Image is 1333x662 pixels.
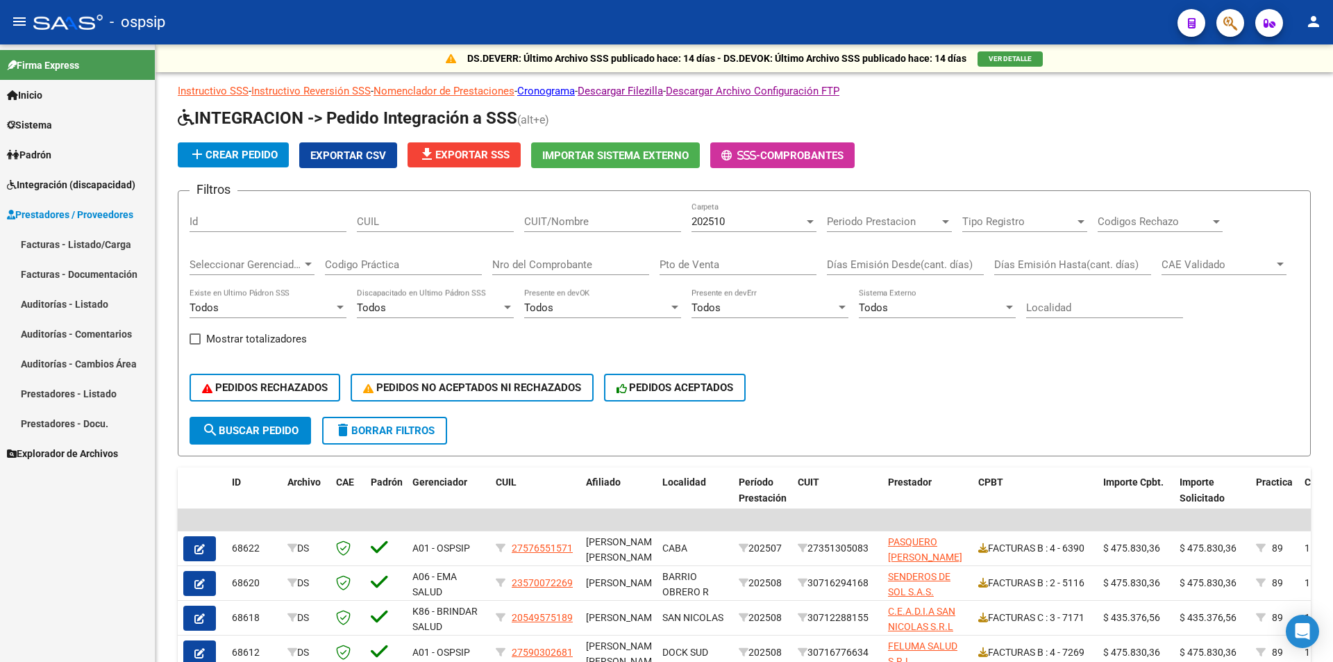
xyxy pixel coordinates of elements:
button: Exportar SSS [408,142,521,167]
span: Tipo Registro [962,215,1075,228]
span: Firma Express [7,58,79,73]
span: [PERSON_NAME] [586,577,660,588]
a: Nomenclador de Prestaciones [374,85,514,97]
span: - ospsip [110,7,165,38]
span: Localidad [662,477,706,488]
datatable-header-cell: Período Prestación [733,467,792,529]
span: 23570072269 [512,577,573,588]
mat-icon: menu [11,13,28,30]
button: PEDIDOS NO ACEPTADOS NI RECHAZADOS [351,374,594,402]
span: 27590302681 [512,647,573,658]
span: Inicio [7,88,42,103]
span: PASQUERO [PERSON_NAME] [888,536,962,563]
span: INTEGRACION -> Pedido Integración a SSS [178,108,517,128]
span: [PERSON_NAME] [586,612,660,623]
button: PEDIDOS RECHAZADOS [190,374,340,402]
span: Exportar SSS [419,149,510,161]
div: DS [287,540,325,556]
span: 1 [1305,577,1310,588]
span: 89 [1272,647,1283,658]
datatable-header-cell: CUIT [792,467,882,529]
div: 68620 [232,575,276,591]
span: Periodo Prestacion [827,215,939,228]
mat-icon: add [189,146,206,163]
datatable-header-cell: ID [226,467,282,529]
span: C.E.A.D.I.A SAN NICOLAS S.R.L [888,606,955,633]
datatable-header-cell: CPBT [973,467,1098,529]
span: A01 - OSPSIP [412,647,470,658]
span: PEDIDOS RECHAZADOS [202,381,328,394]
span: Codigos Rechazo [1098,215,1210,228]
span: DOCK SUD [662,647,708,658]
div: 202508 [739,610,787,626]
span: CUIT [798,477,819,488]
datatable-header-cell: CUIL [490,467,580,529]
span: Archivo [287,477,321,488]
div: 202507 [739,540,787,556]
span: CAE Validado [1162,258,1274,271]
span: - [721,149,760,162]
span: 27576551571 [512,543,573,554]
span: 20549575189 [512,612,573,623]
span: Integración (discapacidad) [7,177,135,192]
datatable-header-cell: Importe Solicitado [1174,467,1250,529]
button: Crear Pedido [178,142,289,167]
div: DS [287,575,325,591]
span: 1 [1305,612,1310,623]
span: Prestador [888,477,932,488]
span: Todos [859,301,888,314]
div: 30712288155 [798,610,877,626]
mat-icon: person [1305,13,1322,30]
button: Importar Sistema Externo [531,142,700,168]
span: Todos [357,301,386,314]
a: Instructivo SSS [178,85,249,97]
div: 202508 [739,645,787,661]
datatable-header-cell: Localidad [657,467,733,529]
span: Padrón [7,147,51,163]
span: Importe Solicitado [1180,477,1225,504]
a: Descargar Archivo Configuración FTP [666,85,839,97]
span: Practica [1256,477,1293,488]
span: 89 [1272,543,1283,554]
p: DS.DEVERR: Último Archivo SSS publicado hace: 14 días - DS.DEVOK: Último Archivo SSS publicado ha... [467,51,966,66]
span: SENDEROS DE SOL S.A.S. [888,571,950,598]
div: FACTURAS C : 3 - 7171 [978,610,1092,626]
div: 27351305083 [798,540,877,556]
span: VER DETALLE [989,55,1032,63]
span: Crear Pedido [189,149,278,161]
span: $ 475.830,36 [1103,647,1160,658]
span: Todos [190,301,219,314]
span: PEDIDOS ACEPTADOS [617,381,734,394]
datatable-header-cell: Practica [1250,467,1299,529]
span: 89 [1272,612,1283,623]
datatable-header-cell: Archivo [282,467,330,529]
div: FACTURAS B : 2 - 5116 [978,575,1092,591]
span: Buscar Pedido [202,424,299,437]
span: Importe Cpbt. [1103,477,1164,488]
span: Prestadores / Proveedores [7,207,133,222]
div: FACTURAS B : 4 - 7269 [978,645,1092,661]
span: Sistema [7,117,52,133]
datatable-header-cell: Afiliado [580,467,657,529]
datatable-header-cell: Prestador [882,467,973,529]
datatable-header-cell: Padrón [365,467,407,529]
span: ID [232,477,241,488]
span: Borrar Filtros [335,424,435,437]
button: Exportar CSV [299,142,397,168]
span: $ 475.830,36 [1103,543,1160,554]
span: K86 - BRINDAR SALUD [412,606,478,633]
span: $ 475.830,36 [1103,577,1160,588]
span: $ 435.376,56 [1180,612,1236,623]
mat-icon: delete [335,422,351,438]
div: 30716294168 [798,575,877,591]
div: 68622 [232,540,276,556]
div: DS [287,610,325,626]
div: FACTURAS B : 4 - 6390 [978,540,1092,556]
div: 68618 [232,610,276,626]
button: -Comprobantes [710,142,855,168]
a: Instructivo Reversión SSS [251,85,371,97]
span: $ 475.830,36 [1180,543,1236,554]
div: DS [287,645,325,661]
span: 1 [1305,647,1310,658]
span: $ 475.830,36 [1180,647,1236,658]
